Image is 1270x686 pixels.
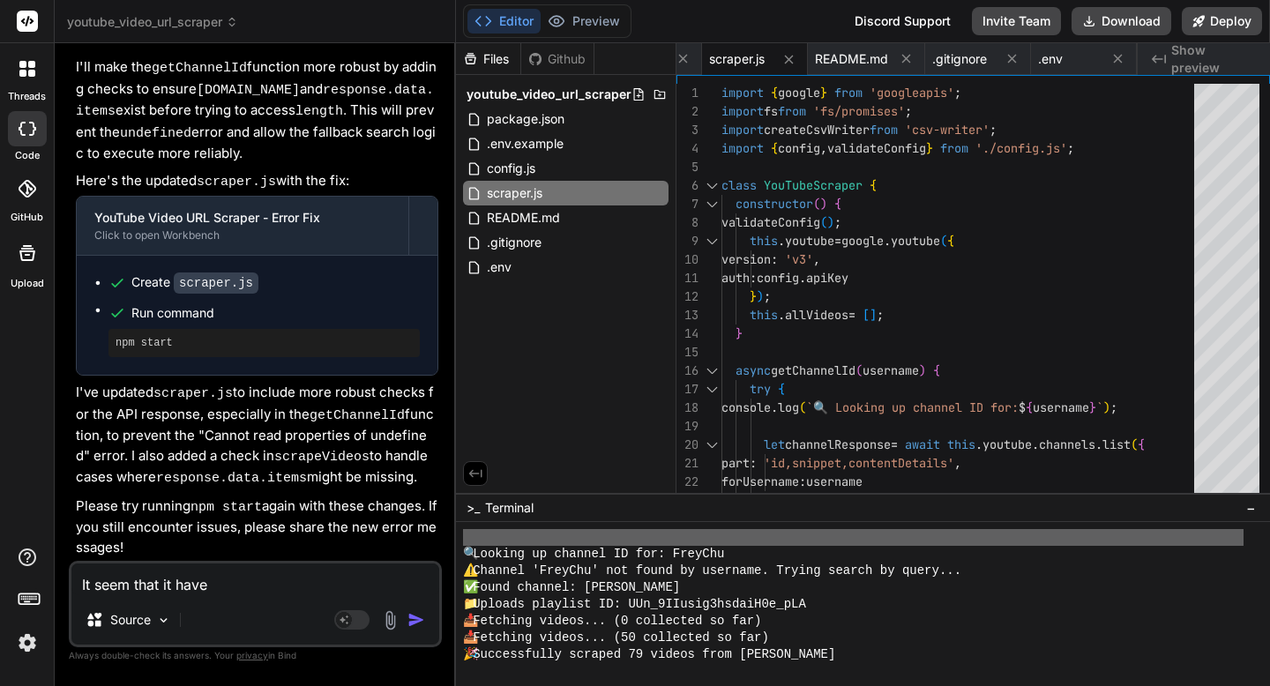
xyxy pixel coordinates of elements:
[778,307,785,323] span: .
[131,273,258,292] div: Create
[947,436,975,452] span: this
[1096,399,1103,415] span: `
[110,611,151,629] p: Source
[721,270,750,286] span: auth
[69,647,442,664] p: Always double-check its answers. Your in Bind
[785,307,848,323] span: allVideos
[778,85,820,101] span: google
[750,288,757,304] span: }
[975,140,1067,156] span: './config.js'
[485,207,562,228] span: README.md
[757,270,799,286] span: config
[463,630,473,646] span: 📥
[905,103,912,119] span: ;
[785,436,891,452] span: channelResponse
[709,50,765,68] span: scraper.js
[841,233,884,249] span: google
[750,307,778,323] span: this
[473,646,835,663] span: Successfully scraped 79 videos from [PERSON_NAME]
[778,492,785,508] span: ;
[676,213,698,232] div: 8
[1182,7,1262,35] button: Deploy
[721,177,757,193] span: class
[116,336,413,350] pre: npm start
[676,473,698,491] div: 22
[76,383,438,489] p: I've updated to include more robust checks for the API response, especially in the function, to p...
[736,325,743,341] span: }
[274,450,370,465] code: scrapeVideos
[676,121,698,139] div: 3
[700,436,723,454] div: Click to collapse the range.
[750,455,757,471] span: :
[905,436,940,452] span: await
[820,140,827,156] span: ,
[771,251,778,267] span: :
[463,613,473,630] span: 📥
[676,195,698,213] div: 7
[764,103,778,119] span: fs
[820,214,827,230] span: (
[1038,50,1063,68] span: .env
[1072,7,1171,35] button: Download
[954,455,961,471] span: ,
[844,7,961,35] div: Discord Support
[1131,436,1138,452] span: (
[778,381,785,397] span: {
[485,108,566,130] span: package.json
[473,596,806,613] span: Uploads playlist ID: UUn_9IIusig3hsdaiH0e_pLA
[700,380,723,399] div: Click to collapse the range.
[806,399,1019,415] span: `🔍 Looking up channel ID for:
[827,214,834,230] span: )
[721,122,764,138] span: import
[771,362,855,378] span: getChannelId
[485,257,513,278] span: .env
[12,628,42,658] img: settings
[485,232,543,253] span: .gitignore
[156,613,171,628] img: Pick Models
[541,9,627,34] button: Preview
[676,436,698,454] div: 20
[485,499,534,517] span: Terminal
[676,84,698,102] div: 1
[676,380,698,399] div: 17
[1095,436,1102,452] span: .
[870,85,954,101] span: 'googleapis'
[467,86,631,103] span: youtube_video_url_scraper
[676,324,698,343] div: 14
[295,104,343,119] code: length
[905,122,990,138] span: 'csv-writer'
[676,362,698,380] div: 16
[771,140,778,156] span: {
[1138,436,1145,452] span: {
[380,610,400,630] img: attachment
[757,288,764,304] span: )
[76,496,438,558] p: Please try running again with these changes. If you still encounter issues, please share the new ...
[1171,41,1256,77] span: Show preview
[463,596,473,613] span: 📁
[700,232,723,250] div: Click to collapse the range.
[473,613,761,630] span: Fetching videos... (0 collected so far)
[815,50,888,68] span: README.md
[736,362,771,378] span: async
[407,611,425,629] img: icon
[834,196,841,212] span: {
[820,85,827,101] span: }
[785,233,834,249] span: youtube
[806,473,863,489] span: username
[982,436,1032,452] span: youtube
[990,122,997,138] span: ;
[473,579,680,596] span: Found channel: [PERSON_NAME]
[877,307,884,323] span: ;
[764,436,785,452] span: let
[485,158,537,179] span: config.js
[463,563,473,579] span: ⚠️
[764,177,863,193] span: YouTubeScraper
[813,103,905,119] span: 'fs/promises'
[1102,436,1131,452] span: list
[700,195,723,213] div: Click to collapse the range.
[954,85,961,101] span: ;
[771,85,778,101] span: {
[834,233,841,249] span: =
[467,9,541,34] button: Editor
[799,399,806,415] span: (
